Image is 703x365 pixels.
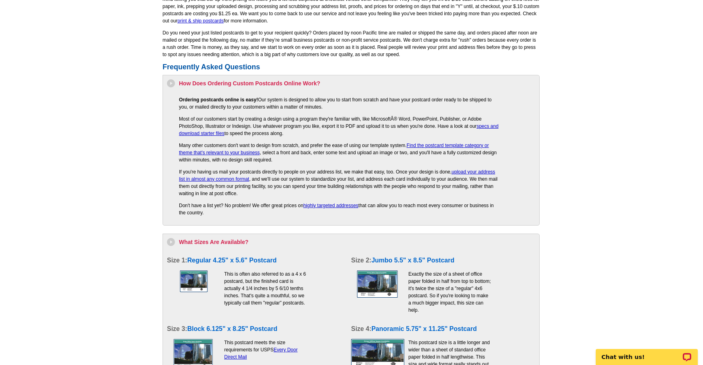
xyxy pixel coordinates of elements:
p: Exactly the size of a sheet of office paper folded in half from top to bottom; it's twice the siz... [363,270,491,314]
img: faqpostcard2.jpg [351,270,404,312]
b: Ordering postcards online is easy! [179,97,258,103]
p: If you're having us mail your postcards directly to people on your address list, we make that eas... [179,168,499,197]
h3: What Sizes Are Available? [167,238,535,246]
p: This postcard meets the size requirements for USPS [179,339,307,361]
p: Don't have a list yet? No problem! We offer great prices on that can allow you to reach most ever... [179,202,499,216]
span: Size 2: [351,257,372,264]
a: highly targeted addresses [303,203,358,208]
p: Many other customers don't want to design from scratch, and prefer the ease of using our template... [179,142,499,163]
span: Size 4: [351,325,372,332]
p: Most of our customers start by creating a design using a program they're familiar with, like Micr... [179,115,499,137]
a: specs and download starter files [179,123,498,136]
h3: How Does Ordering Custom Postcards Online Work? [167,79,535,87]
p: Our system is designed to allow you to start from scratch and have your postcard order ready to b... [179,96,499,111]
a: upload your address list in almost any common format [179,169,495,182]
a: Find the postcard template category or theme that's relevant to your business [179,143,489,155]
h2: Frequently Asked Questions [163,63,540,72]
img: faqpostcard1.jpg [167,270,220,312]
span: Size 3: [167,325,187,332]
iframe: LiveChat chat widget [591,340,703,365]
h4: Jumbo 5.5" x 8.5" Postcard [351,256,527,264]
p: Do you need your just listed postcards to get to your recipient quickly? Orders placed by noon Pa... [163,29,540,58]
p: This is often also referred to as a 4 x 6 postcard, but the finished card is actually 4 1/4 inche... [179,270,307,307]
h4: Block 6.125" x 8.25" Postcard [167,325,343,333]
span: Size 1: [167,257,187,264]
h4: Panoramic 5.75" x 11.25" Postcard [351,325,527,333]
h4: Regular 4.25" x 5.6" Postcard [167,256,343,264]
a: print & ship postcards [177,18,223,24]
